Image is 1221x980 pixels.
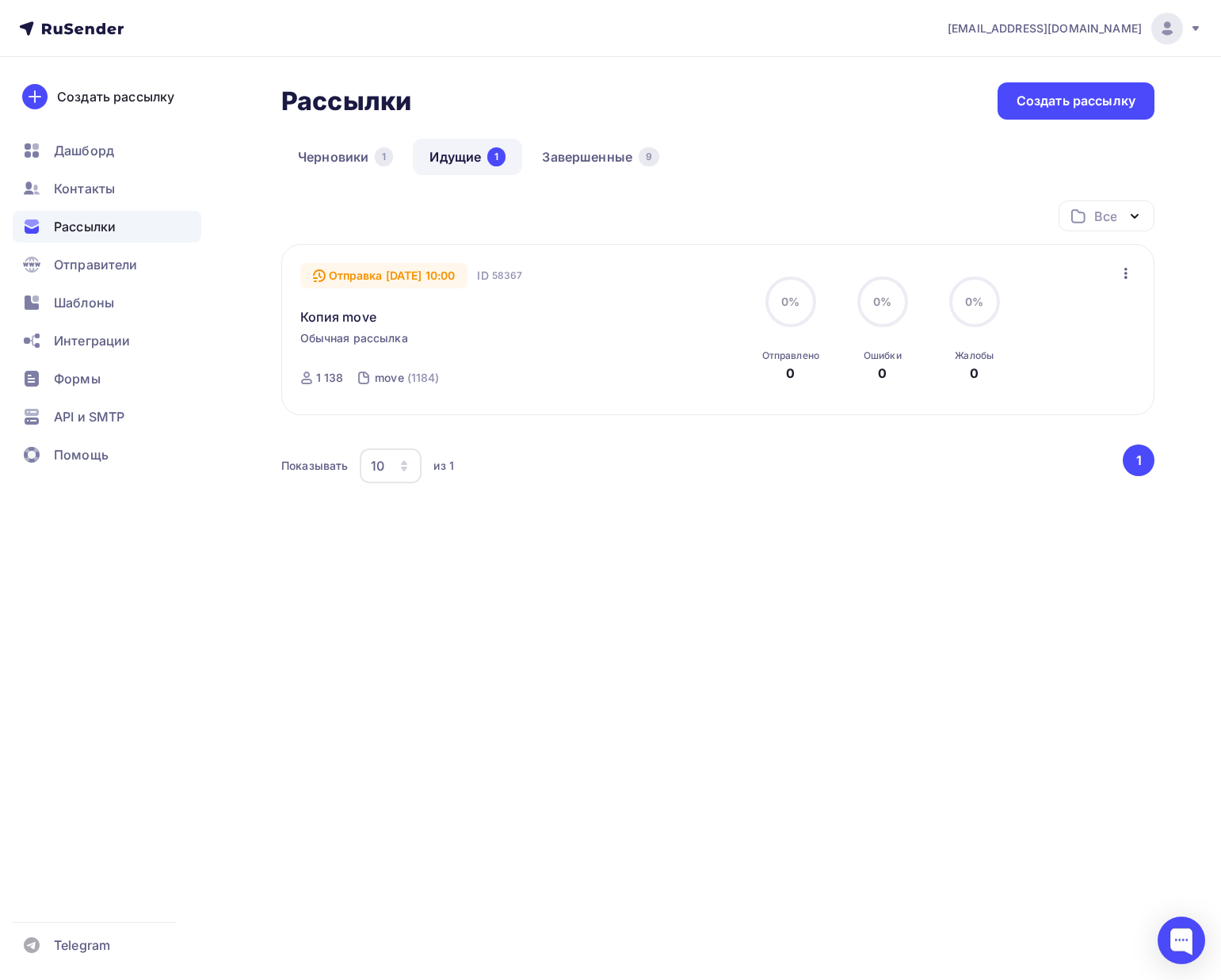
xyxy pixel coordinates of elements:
[375,147,393,166] div: 1
[13,173,201,204] a: Контакты
[54,331,130,350] span: Интеграции
[375,370,404,386] div: move
[762,349,819,362] div: Отправлено
[639,147,659,166] div: 9
[300,307,376,326] a: Копия move
[281,86,411,117] h2: Рассылки
[864,349,902,362] div: Ошибки
[54,217,116,236] span: Рассылки
[487,147,506,166] div: 1
[433,458,454,474] div: из 1
[786,364,795,383] div: 0
[54,141,114,160] span: Дашборд
[300,330,408,346] span: Обычная рассылка
[407,370,440,386] div: (1184)
[54,179,115,198] span: Контакты
[13,249,201,280] a: Отправители
[54,445,109,464] span: Помощь
[1094,207,1116,226] div: Все
[492,268,523,284] span: 58367
[316,370,344,386] div: 1 138
[300,263,468,288] div: Отправка [DATE] 10:00
[54,407,124,426] span: API и SMTP
[413,139,522,175] a: Идущие1
[1059,200,1154,231] button: Все
[13,135,201,166] a: Дашборд
[970,364,979,383] div: 0
[1123,444,1154,476] button: Go to page 1
[359,448,422,484] button: 10
[873,295,891,308] span: 0%
[281,139,410,175] a: Черновики1
[965,295,983,308] span: 0%
[54,255,138,274] span: Отправители
[955,349,994,362] div: Жалобы
[54,369,101,388] span: Формы
[13,363,201,395] a: Формы
[54,293,114,312] span: Шаблоны
[13,287,201,318] a: Шаблоны
[281,458,348,474] div: Показывать
[54,936,110,955] span: Telegram
[878,364,887,383] div: 0
[1120,444,1155,476] ul: Pagination
[948,21,1142,36] span: [EMAIL_ADDRESS][DOMAIN_NAME]
[13,211,201,242] a: Рассылки
[781,295,799,308] span: 0%
[477,268,488,284] span: ID
[371,456,384,475] div: 10
[57,87,174,106] div: Создать рассылку
[1017,92,1135,110] div: Создать рассылку
[373,365,441,391] a: move (1184)
[525,139,676,175] a: Завершенные9
[948,13,1202,44] a: [EMAIL_ADDRESS][DOMAIN_NAME]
